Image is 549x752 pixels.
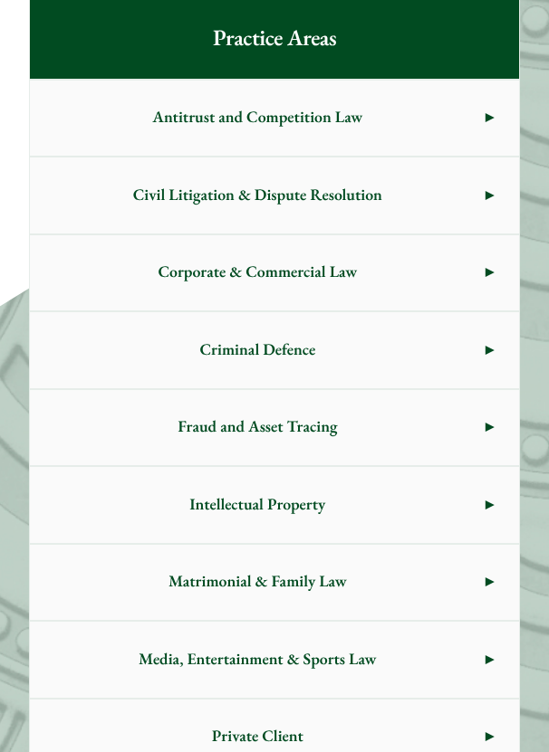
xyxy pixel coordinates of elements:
a: Matrimonial & Family Law [30,545,519,621]
span: Matrimonial & Family Law [30,545,486,621]
span: Civil Litigation & Dispute Resolution [30,157,486,233]
span: Intellectual Property [30,467,486,543]
span: Antitrust and Competition Law [30,81,486,157]
a: Corporate & Commercial Law [30,235,519,311]
span: Corporate & Commercial Law [30,235,486,311]
span: Media, Entertainment & Sports Law [30,622,486,698]
a: Fraud and Asset Tracing [30,390,519,466]
span: Fraud and Asset Tracing [30,390,486,466]
a: Media, Entertainment & Sports Law [30,622,519,698]
a: Intellectual Property [30,467,519,543]
a: Criminal Defence [30,312,519,388]
a: Civil Litigation & Dispute Resolution [30,157,519,233]
span: Criminal Defence [30,312,486,388]
a: Antitrust and Competition Law [30,81,519,157]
